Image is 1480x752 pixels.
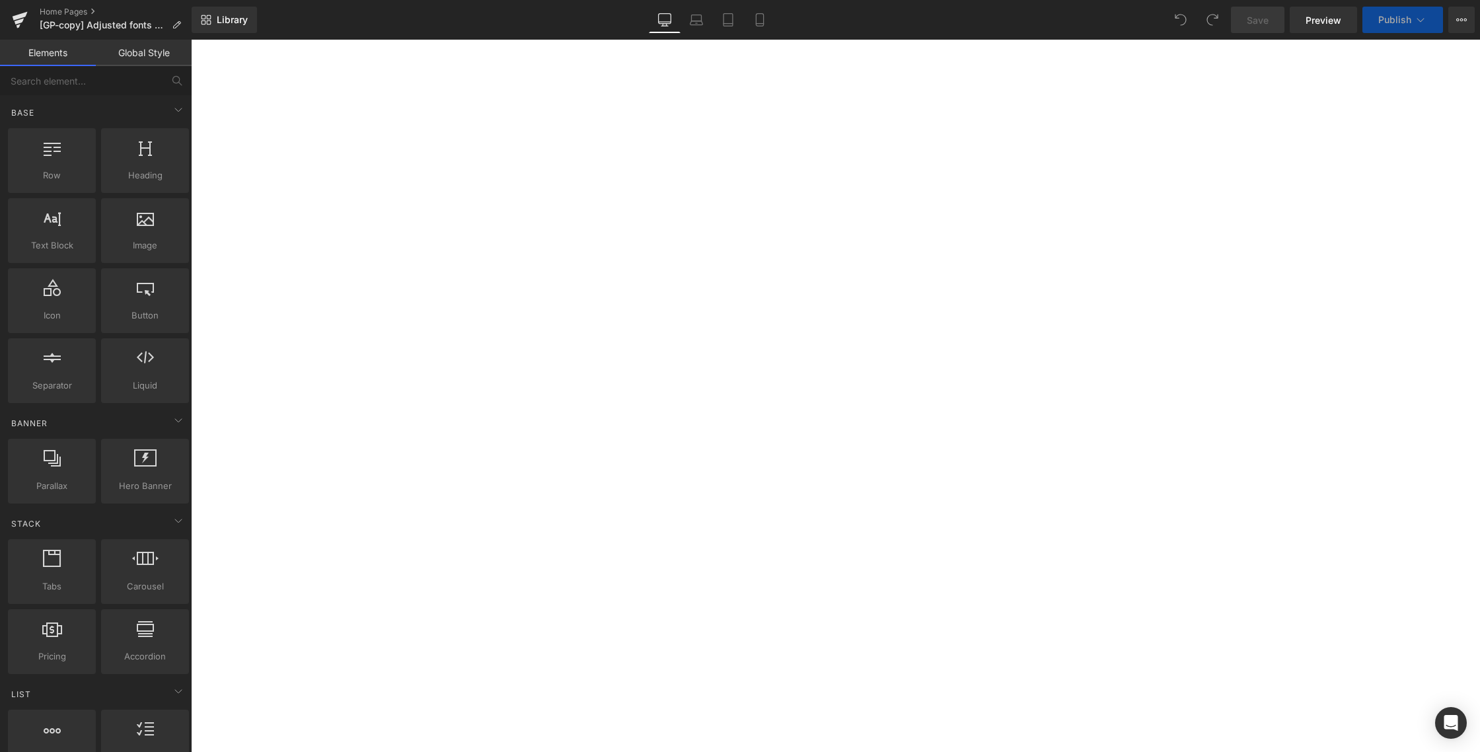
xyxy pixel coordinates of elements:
[744,7,776,33] a: Mobile
[1448,7,1475,33] button: More
[105,650,185,663] span: Accordion
[1306,13,1341,27] span: Preview
[40,20,166,30] span: [GP-copy] Adjusted fonts homepage
[12,479,92,493] span: Parallax
[681,7,712,33] a: Laptop
[12,650,92,663] span: Pricing
[1290,7,1357,33] a: Preview
[12,379,92,393] span: Separator
[105,309,185,322] span: Button
[105,580,185,593] span: Carousel
[10,688,32,700] span: List
[1167,7,1194,33] button: Undo
[10,106,36,119] span: Base
[1247,13,1269,27] span: Save
[712,7,744,33] a: Tablet
[12,580,92,593] span: Tabs
[192,7,257,33] a: New Library
[12,239,92,252] span: Text Block
[105,169,185,182] span: Heading
[12,309,92,322] span: Icon
[217,14,248,26] span: Library
[105,479,185,493] span: Hero Banner
[105,239,185,252] span: Image
[649,7,681,33] a: Desktop
[96,40,192,66] a: Global Style
[10,517,42,530] span: Stack
[105,379,185,393] span: Liquid
[10,417,49,430] span: Banner
[1199,7,1226,33] button: Redo
[40,7,192,17] a: Home Pages
[12,169,92,182] span: Row
[1435,707,1467,739] div: Open Intercom Messenger
[1378,15,1411,25] span: Publish
[1362,7,1443,33] button: Publish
